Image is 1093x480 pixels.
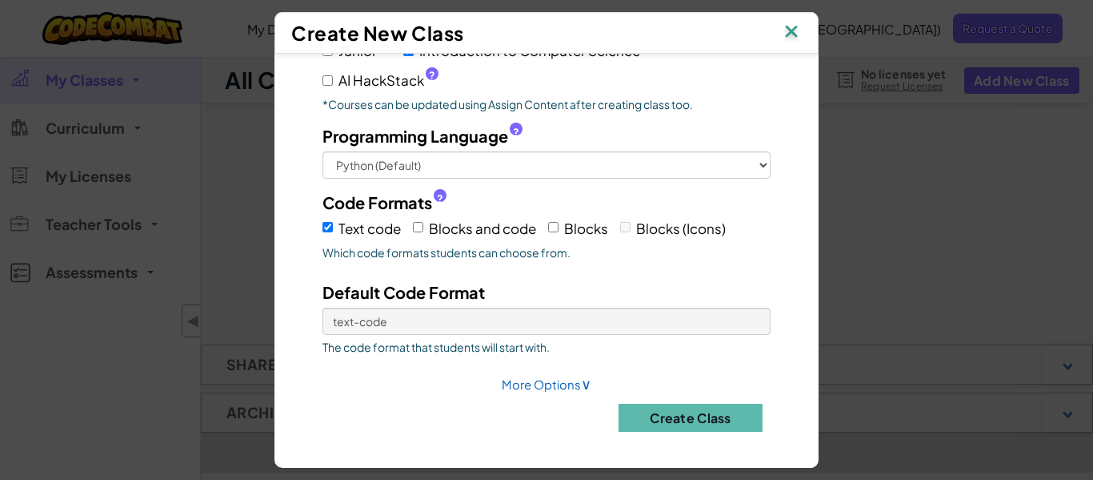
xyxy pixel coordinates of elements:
span: Blocks and code [429,220,536,237]
span: Code Formats [322,191,432,214]
span: The code format that students will start with. [322,339,771,355]
button: Create Class [619,404,763,432]
span: ? [429,69,435,82]
input: Blocks (Icons) [620,222,631,232]
span: Which code formats students can choose from. [322,244,771,260]
span: Programming Language [322,124,508,147]
span: ∨ [581,374,591,393]
span: ? [513,126,519,139]
input: Text code [322,222,333,232]
span: Create New Class [291,21,464,45]
input: Blocks and code [413,222,423,232]
span: Blocks [564,220,608,237]
input: Blocks [548,222,559,232]
p: *Courses can be updated using Assign Content after creating class too. [322,96,771,112]
span: Default Code Format [322,282,485,302]
span: AI HackStack [338,69,438,92]
span: Blocks (Icons) [636,220,726,237]
a: More Options [502,377,591,392]
span: Text code [338,220,401,237]
img: IconClose.svg [781,21,802,45]
input: AI HackStack? [322,75,333,86]
span: ? [437,192,443,205]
